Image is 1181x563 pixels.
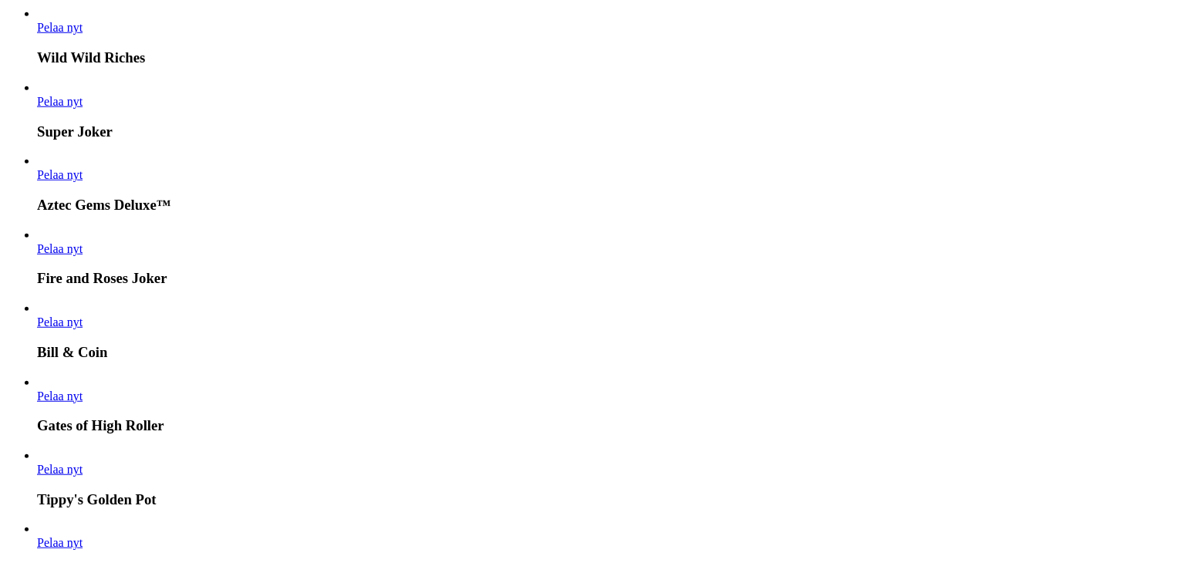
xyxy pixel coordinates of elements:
h3: Aztec Gems Deluxe™ [37,197,1175,214]
h3: Gates of High Roller [37,417,1175,434]
h3: Fire and Roses Joker [37,270,1175,287]
h3: Tippy's Golden Pot [37,491,1175,508]
h3: Wild Wild Riches [37,49,1175,66]
article: Super Joker [37,81,1175,140]
article: Tippy's Golden Pot [37,449,1175,508]
span: Pelaa nyt [37,21,83,34]
article: Gates of High Roller [37,376,1175,435]
article: Aztec Gems Deluxe™ [37,154,1175,214]
a: Bill & Coin [37,315,83,329]
span: Pelaa nyt [37,95,83,108]
a: Fire and Roses Joker [37,242,83,255]
a: Wolf Gold Ultimate [37,536,83,549]
a: Aztec Gems Deluxe™ [37,168,83,181]
a: Gates of High Roller [37,389,83,403]
article: Fire and Roses Joker [37,228,1175,288]
span: Pelaa nyt [37,389,83,403]
a: Wild Wild Riches [37,21,83,34]
article: Bill & Coin [37,302,1175,361]
span: Pelaa nyt [37,315,83,329]
span: Pelaa nyt [37,242,83,255]
span: Pelaa nyt [37,463,83,476]
a: Tippy's Golden Pot [37,463,83,476]
h3: Super Joker [37,123,1175,140]
span: Pelaa nyt [37,168,83,181]
a: Super Joker [37,95,83,108]
h3: Bill & Coin [37,344,1175,361]
span: Pelaa nyt [37,536,83,549]
article: Wild Wild Riches [37,7,1175,66]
